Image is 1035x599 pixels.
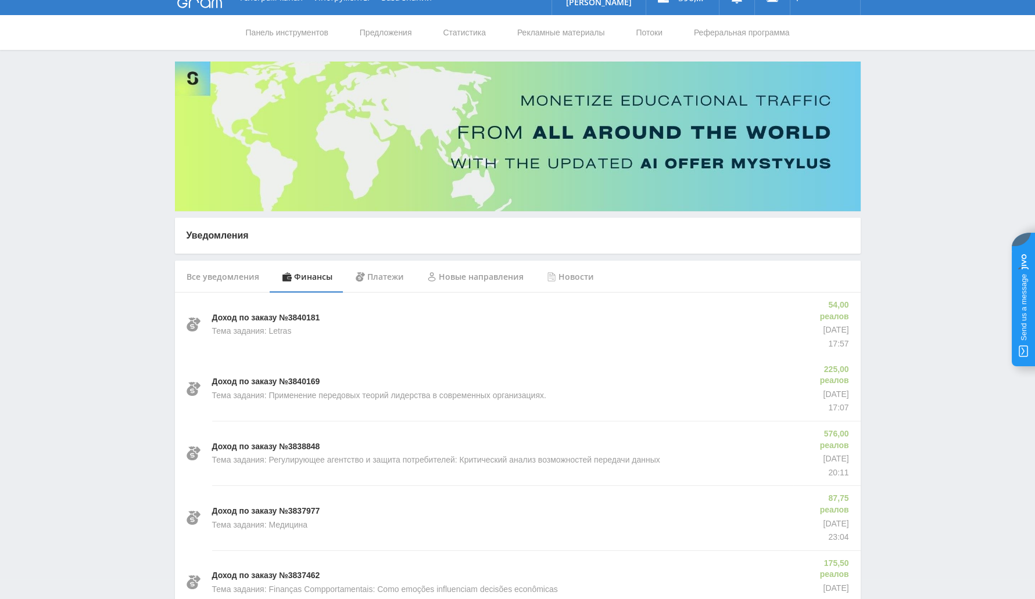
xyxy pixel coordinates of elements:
[212,313,320,322] font: Доход по заказу №3840181
[828,532,848,542] font: 23:04
[823,325,848,334] font: [DATE]
[212,506,320,515] font: Доход по заказу №3837977
[212,584,558,594] font: Тема задания: Finanças Compportamentais: Como emoções influenciam decisões econômicas
[212,571,320,580] font: Доход по заказу №3837462
[828,468,848,477] font: 20:11
[694,28,790,37] font: Реферальная программа
[693,15,791,50] a: Реферальная программа
[212,455,660,464] font: Тема задания: Регулирующее агентство и защита потребителей: Критический анализ возможностей перед...
[823,519,848,528] font: [DATE]
[823,454,848,463] font: [DATE]
[439,271,524,282] font: Новые направления
[828,339,848,348] font: 17:57
[246,28,328,37] font: Панель инструментов
[212,377,320,386] font: Доход по заказу №3840169
[175,62,861,211] img: Баннер
[360,28,412,37] font: Предложения
[359,15,413,50] a: Предложения
[820,429,849,450] font: 576,00 реалов
[516,15,606,50] a: Рекламные материалы
[820,493,849,514] font: 87,75 реалов
[635,15,664,50] a: Потоки
[443,28,486,37] font: Статистика
[828,403,848,412] font: 17:07
[823,389,848,399] font: [DATE]
[212,520,308,529] font: Тема задания: Медицина
[820,558,849,579] font: 175,50 реалов
[636,28,662,37] font: Потоки
[558,271,594,282] font: Новости
[823,583,848,593] font: [DATE]
[212,391,546,400] font: Тема задания: Применение передовых теорий лидерства в современных организациях.
[212,326,292,335] font: Тема задания: Letras
[294,271,332,282] font: Финансы
[187,230,249,240] font: Уведомления
[820,365,849,385] font: 225,00 реалов
[187,271,259,282] font: Все уведомления
[517,28,605,37] font: Рекламные материалы
[212,442,320,451] font: Доход по заказу №3838848
[820,300,849,321] font: 54,00 реалов
[245,15,330,50] a: Панель инструментов
[442,15,487,50] a: Статистика
[367,271,404,282] font: Платежи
